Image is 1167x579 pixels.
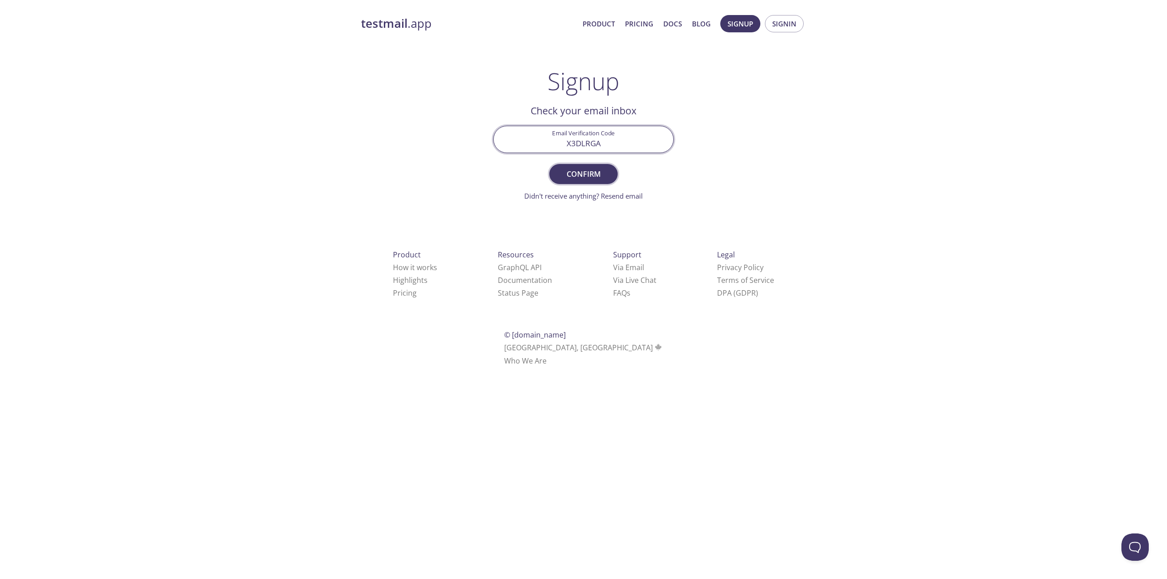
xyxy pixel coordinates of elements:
[504,343,663,353] span: [GEOGRAPHIC_DATA], [GEOGRAPHIC_DATA]
[613,262,644,272] a: Via Email
[717,288,758,298] a: DPA (GDPR)
[393,275,428,285] a: Highlights
[498,250,534,260] span: Resources
[498,288,538,298] a: Status Page
[393,288,417,298] a: Pricing
[504,356,547,366] a: Who We Are
[583,18,615,30] a: Product
[361,16,575,31] a: testmail.app
[498,275,552,285] a: Documentation
[717,275,774,285] a: Terms of Service
[627,288,630,298] span: s
[361,15,408,31] strong: testmail
[1121,533,1149,561] iframe: Help Scout Beacon - Open
[504,330,566,340] span: © [DOMAIN_NAME]
[663,18,682,30] a: Docs
[772,18,796,30] span: Signin
[765,15,804,32] button: Signin
[728,18,753,30] span: Signup
[493,103,674,118] h2: Check your email inbox
[393,250,421,260] span: Product
[613,250,641,260] span: Support
[559,168,608,180] span: Confirm
[717,250,735,260] span: Legal
[524,191,643,200] a: Didn't receive anything? Resend email
[393,262,437,272] a: How it works
[547,67,620,95] h1: Signup
[692,18,711,30] a: Blog
[498,262,542,272] a: GraphQL API
[717,262,764,272] a: Privacy Policy
[613,275,656,285] a: Via Live Chat
[625,18,653,30] a: Pricing
[613,288,630,298] a: FAQ
[549,164,618,184] button: Confirm
[720,15,760,32] button: Signup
